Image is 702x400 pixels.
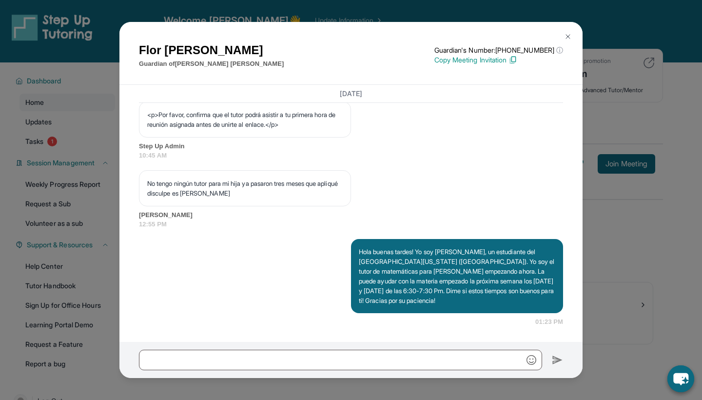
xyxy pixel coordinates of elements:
span: 12:55 PM [139,220,563,229]
span: 01:23 PM [535,317,563,327]
p: Guardian's Number: [PHONE_NUMBER] [434,45,563,55]
button: chat-button [667,365,694,392]
img: Emoji [526,355,536,365]
span: ⓘ [556,45,563,55]
p: No tengo ningún tutor para mi hija ya pasaron tres meses que apliqué disculpe es [PERSON_NAME] [147,179,343,198]
span: Step Up Admin [139,141,563,151]
span: [PERSON_NAME] [139,210,563,220]
img: Send icon [552,354,563,366]
h3: [DATE] [139,89,563,99]
span: 10:45 AM [139,151,563,160]
h1: Flor [PERSON_NAME] [139,41,284,59]
p: Hola buenas tardes! Yo soy [PERSON_NAME], un estudiante del [GEOGRAPHIC_DATA][US_STATE] ([GEOGRAP... [359,247,555,305]
img: Copy Icon [508,56,517,64]
p: Copy Meeting Invitation [434,55,563,65]
p: <p>Por favor, confirma que el tutor podrá asistir a tu primera hora de reunión asignada antes de ... [147,110,343,129]
p: Guardian of [PERSON_NAME] [PERSON_NAME] [139,59,284,69]
img: Close Icon [564,33,572,40]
